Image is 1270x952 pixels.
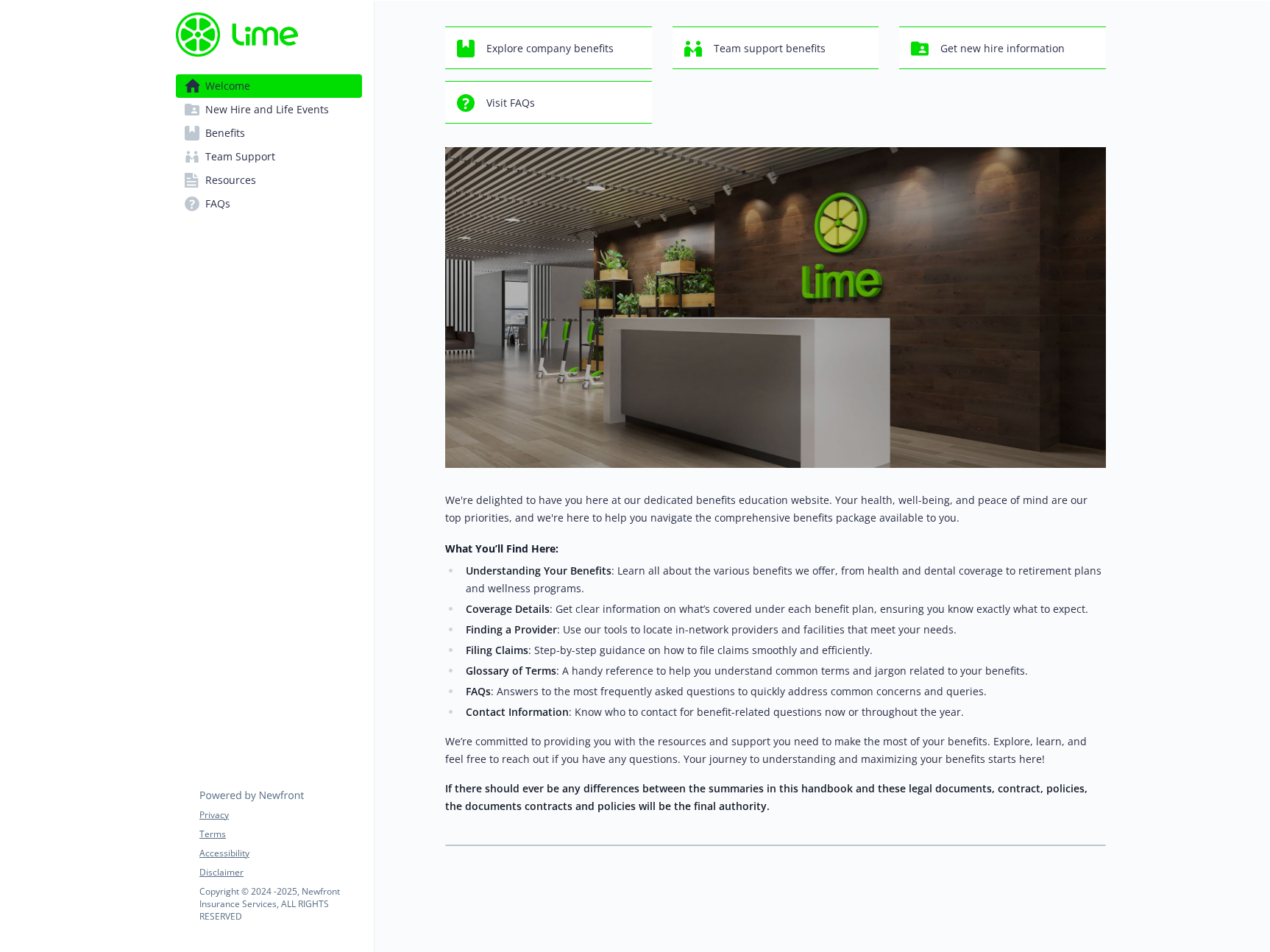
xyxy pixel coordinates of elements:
[199,847,361,860] a: Accessibility
[205,121,245,145] span: Benefits
[445,147,1106,468] img: overview page banner
[940,35,1065,63] span: Get new hire information
[466,602,550,616] strong: Coverage Details
[461,621,1106,639] li: : Use our tools to locate in-network providers and facilities that meet your needs.
[445,491,1106,527] p: We're delighted to have you here at our dedicated benefits education website. Your health, well-b...
[445,541,558,555] strong: What You’ll Find Here:
[466,705,569,719] strong: Contact Information
[466,643,528,657] strong: Filing Claims
[205,192,230,216] span: FAQs
[199,809,361,822] a: Privacy
[205,145,275,168] span: Team Support
[461,562,1106,597] li: : Learn all about the various benefits we offer, from health and dental coverage to retirement pl...
[445,781,1088,813] strong: If there should ever be any differences between the summaries in this handbook and these legal do...
[461,662,1106,680] li: : A handy reference to help you understand common terms and jargon related to your benefits.
[461,642,1106,659] li: : Step-by-step guidance on how to file claims smoothly and efficiently.
[466,664,556,678] strong: Glossary of Terms
[205,168,256,192] span: Resources
[673,26,879,69] button: Team support benefits
[176,121,362,145] a: Benefits
[461,703,1106,721] li: : Know who to contact for benefit-related questions now or throughout the year.
[445,733,1106,768] p: We’re committed to providing you with the resources and support you need to make the most of your...
[461,600,1106,618] li: : Get clear information on what’s covered under each benefit plan, ensuring you know exactly what...
[176,168,362,192] a: Resources
[899,26,1106,69] button: Get new hire information
[199,866,361,879] a: Disclaimer
[486,35,614,63] span: Explore company benefits
[176,98,362,121] a: New Hire and Life Events
[199,828,361,841] a: Terms
[466,684,491,698] strong: FAQs
[466,622,557,636] strong: Finding a Provider
[466,564,611,578] strong: Understanding Your Benefits
[205,98,329,121] span: New Hire and Life Events
[445,81,652,124] button: Visit FAQs
[176,192,362,216] a: FAQs
[176,145,362,168] a: Team Support
[199,885,361,923] p: Copyright © 2024 - 2025 , Newfront Insurance Services, ALL RIGHTS RESERVED
[205,74,250,98] span: Welcome
[176,74,362,98] a: Welcome
[486,89,535,117] span: Visit FAQs
[461,683,1106,700] li: : Answers to the most frequently asked questions to quickly address common concerns and queries.
[445,26,652,69] button: Explore company benefits
[714,35,826,63] span: Team support benefits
